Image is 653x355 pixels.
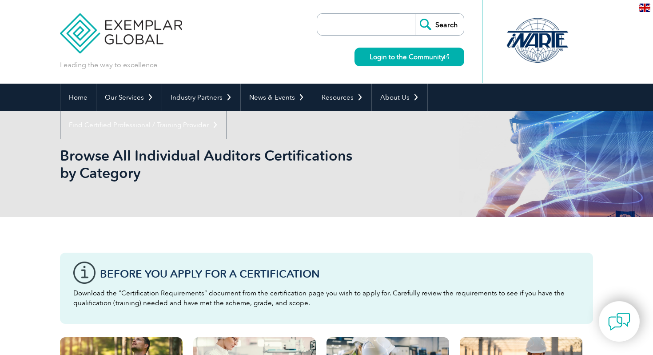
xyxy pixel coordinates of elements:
a: Resources [313,84,371,111]
img: contact-chat.png [608,311,630,333]
a: Login to the Community [354,48,464,66]
a: Our Services [96,84,162,111]
p: Download the “Certification Requirements” document from the certification page you wish to apply ... [73,288,580,308]
a: Home [60,84,96,111]
a: Find Certified Professional / Training Provider [60,111,227,139]
img: en [639,4,650,12]
h3: Before You Apply For a Certification [100,268,580,279]
a: About Us [372,84,427,111]
input: Search [415,14,464,35]
img: open_square.png [444,54,449,59]
p: Leading the way to excellence [60,60,157,70]
a: News & Events [241,84,313,111]
h1: Browse All Individual Auditors Certifications by Category [60,147,401,182]
a: Industry Partners [162,84,240,111]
